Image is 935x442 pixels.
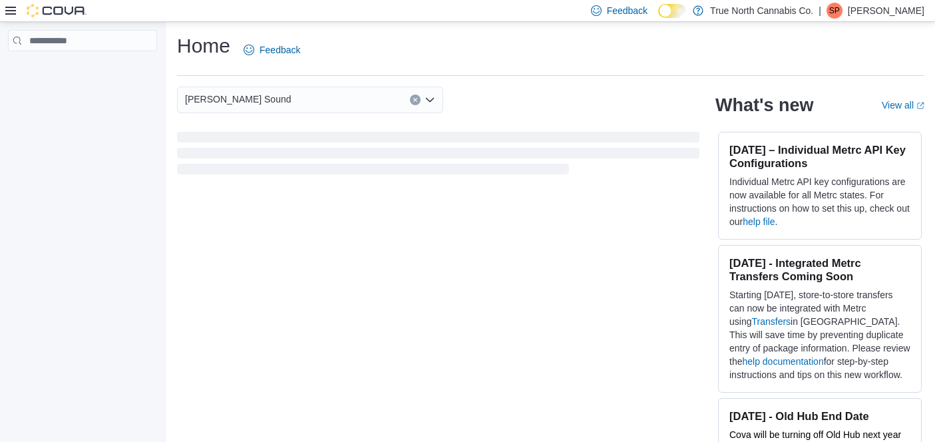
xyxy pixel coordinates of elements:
[710,3,813,19] p: True North Cannabis Co.
[848,3,924,19] p: [PERSON_NAME]
[743,216,775,227] a: help file
[742,356,823,367] a: help documentation
[729,175,910,228] p: Individual Metrc API key configurations are now available for all Metrc states. For instructions ...
[827,3,842,19] div: Sandi Pew
[916,102,924,110] svg: External link
[8,54,157,86] nav: Complex example
[410,95,421,105] button: Clear input
[729,288,910,381] p: Starting [DATE], store-to-store transfers can now be integrated with Metrc using in [GEOGRAPHIC_D...
[260,43,300,57] span: Feedback
[715,95,813,116] h2: What's new
[238,37,305,63] a: Feedback
[425,95,435,105] button: Open list of options
[729,256,910,283] h3: [DATE] - Integrated Metrc Transfers Coming Soon
[658,18,659,19] span: Dark Mode
[658,4,686,18] input: Dark Mode
[829,3,840,19] span: SP
[729,143,910,170] h3: [DATE] – Individual Metrc API Key Configurations
[729,409,910,423] h3: [DATE] - Old Hub End Date
[27,4,87,17] img: Cova
[882,100,924,110] a: View allExternal link
[185,91,291,107] span: [PERSON_NAME] Sound
[177,134,699,177] span: Loading
[607,4,648,17] span: Feedback
[751,316,791,327] a: Transfers
[177,33,230,59] h1: Home
[819,3,821,19] p: |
